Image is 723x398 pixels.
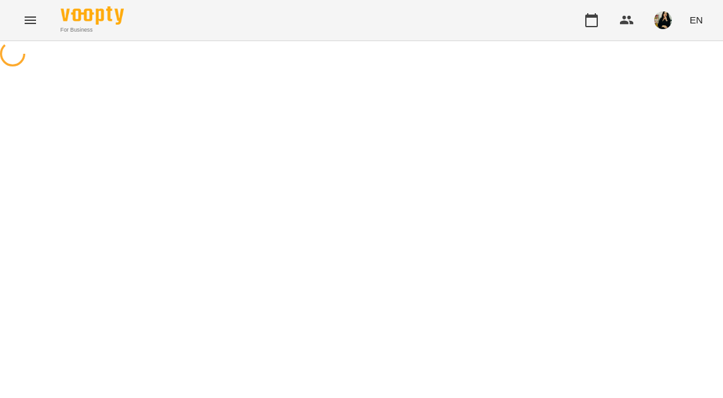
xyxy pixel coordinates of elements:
[61,26,124,34] span: For Business
[654,11,672,29] img: 5a716dbadec203ee96fd677978d7687f.jpg
[684,8,708,32] button: EN
[61,6,124,25] img: Voopty Logo
[15,5,46,35] button: Menu
[690,13,703,27] span: EN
